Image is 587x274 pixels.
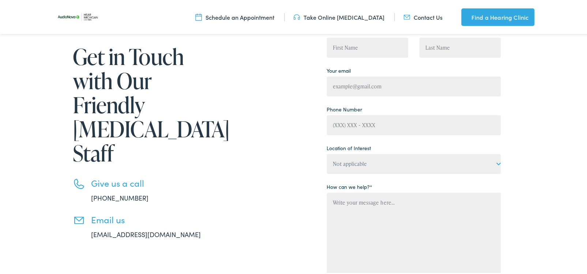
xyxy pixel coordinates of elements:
label: Phone Number [327,104,362,112]
img: utility icon [461,12,468,20]
img: utility icon [195,12,202,20]
a: [PHONE_NUMBER] [91,192,148,201]
a: Take Online [MEDICAL_DATA] [293,12,384,20]
input: (XXX) XXX - XXXX [327,114,501,134]
h3: Give us a call [91,177,223,187]
a: [EMAIL_ADDRESS][DOMAIN_NAME] [91,229,201,238]
a: Contact Us [403,12,443,20]
img: utility icon [293,12,300,20]
a: Find a Hearing Clinic [461,7,534,25]
label: Location of Interest [327,143,371,151]
input: Last Name [419,37,501,57]
h1: Get in Touch with Our Friendly [MEDICAL_DATA] Staff [73,43,223,164]
label: Your email [327,66,351,73]
img: utility icon [403,12,410,20]
h3: Email us [91,213,223,224]
input: First Name [327,37,408,57]
input: example@gmail.com [327,75,501,95]
label: How can we help? [327,182,372,190]
a: Schedule an Appointment [195,12,274,20]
